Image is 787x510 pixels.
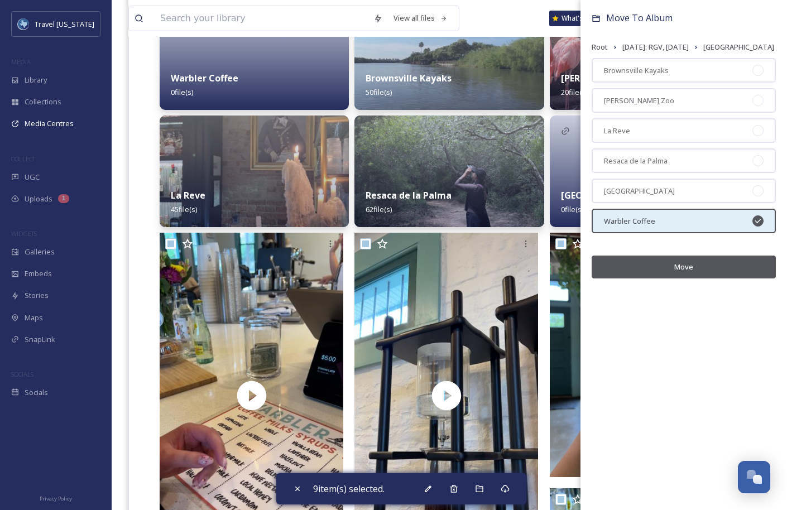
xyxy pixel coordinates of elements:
span: Travel [US_STATE] [35,19,94,29]
span: COLLECT [11,155,35,163]
span: Galleries [25,247,55,257]
span: 20 file(s) [561,87,587,97]
span: Warbler Coffee [604,216,655,226]
span: 0 file(s) [561,204,583,214]
button: Move [592,256,776,278]
span: [GEOGRAPHIC_DATA] [703,42,774,52]
span: 50 file(s) [366,87,392,97]
strong: Resaca de la Palma [366,189,452,201]
span: [PERSON_NAME] Zoo [604,95,674,105]
span: Maps [25,312,43,323]
span: SnapLink [25,334,55,345]
span: Library [25,75,47,85]
strong: [GEOGRAPHIC_DATA] [561,189,654,201]
strong: Warbler Coffee [171,72,238,84]
a: View all files [388,7,453,29]
span: 62 file(s) [366,204,392,214]
span: Brownsville Kayaks [604,65,669,75]
div: 1 [58,194,69,203]
span: Uploads [25,194,52,204]
span: 45 file(s) [171,204,197,214]
strong: [PERSON_NAME] Zoo [561,72,652,84]
span: Resaca de la Palma [604,156,668,166]
span: Media Centres [25,118,74,129]
span: MEDIA [11,57,31,66]
span: La Reve [604,126,630,136]
span: Collections [25,97,61,107]
img: 24d9a979-cec2-4ad9-8c9b-5e038e0a6f5a.jpg [354,116,544,227]
span: Stories [25,290,49,301]
span: Root [592,42,608,52]
span: Privacy Policy [40,495,72,502]
img: images%20%281%29.jpeg [18,18,29,30]
span: 9 item(s) selected. [313,482,385,495]
span: Embeds [25,268,52,279]
span: Move To Album [606,12,673,24]
strong: Brownsville Kayaks [366,72,452,84]
img: WarblerCoffee7.HEIC [550,233,733,478]
img: 40d340e9-4aff-4132-860d-053806e6b220.jpg [160,116,349,227]
span: 0 file(s) [171,87,193,97]
span: WIDGETS [11,229,37,238]
span: Socials [25,387,48,398]
a: Privacy Policy [40,491,72,504]
input: Search your library [155,6,368,31]
a: What's New [549,11,605,26]
span: SOCIALS [11,370,33,378]
button: Open Chat [738,461,770,493]
span: [GEOGRAPHIC_DATA] [604,186,675,196]
span: UGC [25,172,40,182]
span: [DATE]: RGV, [DATE] [622,42,689,52]
strong: La Reve [171,189,205,201]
